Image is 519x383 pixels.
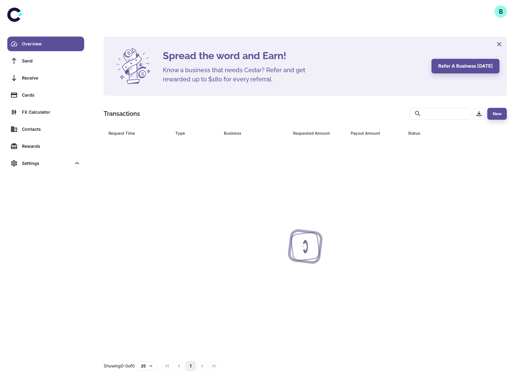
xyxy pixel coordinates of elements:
[186,361,195,371] button: page 1
[175,129,209,137] div: Type
[495,5,507,18] button: B
[7,71,84,85] a: Receive
[408,129,474,137] div: Status
[175,129,217,137] span: Type
[293,129,343,137] span: Requested Amount
[22,126,81,133] div: Contacts
[22,143,81,150] div: Rewards
[163,66,315,84] h5: Know a business that needs Cedar? Refer and get rewarded up to $180 for every referral.
[22,109,81,115] div: FX Calculator
[162,361,220,371] nav: pagination navigation
[408,129,481,137] span: Status
[22,92,81,98] div: Cards
[351,129,401,137] span: Payout Amount
[293,129,335,137] div: Requested Amount
[7,88,84,102] a: Cards
[7,122,84,137] a: Contacts
[22,160,71,167] div: Settings
[109,129,160,137] div: Request Time
[22,41,81,47] div: Overview
[109,129,168,137] span: Request Time
[7,105,84,119] a: FX Calculator
[487,108,507,120] button: New
[137,361,157,371] button: 25
[351,129,393,137] div: Payout Amount
[431,59,499,73] button: Refer a business [DATE]
[7,37,84,51] a: Overview
[104,109,140,118] h1: Transactions
[22,58,81,64] div: Send
[104,363,135,369] p: Showing 0-0 of 0
[7,54,84,68] a: Send
[7,156,84,171] div: Settings
[7,139,84,154] a: Rewards
[22,75,81,81] div: Receive
[163,48,424,63] h4: Spread the word and Earn!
